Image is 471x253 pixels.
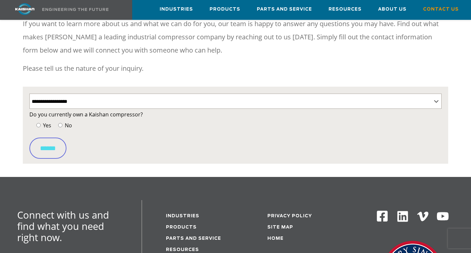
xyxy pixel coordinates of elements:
[42,122,51,129] span: Yes
[29,110,442,119] label: Do you currently own a Kaishan compressor?
[166,214,199,218] a: Industries
[423,6,459,13] span: Contact Us
[257,0,312,18] a: Parts and Service
[417,212,428,221] img: Vimeo
[17,208,109,244] span: Connect with us and find what you need right now.
[376,210,388,222] img: Facebook
[166,236,221,241] a: Parts and service
[267,225,293,230] a: Site Map
[160,0,193,18] a: Industries
[267,236,284,241] a: Home
[436,210,449,223] img: Youtube
[166,248,199,252] a: Resources
[58,123,62,127] input: No
[267,214,312,218] a: Privacy Policy
[378,0,407,18] a: About Us
[210,6,240,13] span: Products
[329,0,362,18] a: Resources
[29,110,442,159] form: Contact form
[378,6,407,13] span: About Us
[42,8,108,11] img: Engineering the future
[23,62,448,75] p: Please tell us the nature of your inquiry.
[396,210,409,223] img: Linkedin
[23,17,448,57] p: If you want to learn more about us and what we can do for you, our team is happy to answer any qu...
[36,123,41,127] input: Yes
[160,6,193,13] span: Industries
[210,0,240,18] a: Products
[63,122,72,129] span: No
[166,225,197,230] a: Products
[329,6,362,13] span: Resources
[257,6,312,13] span: Parts and Service
[423,0,459,18] a: Contact Us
